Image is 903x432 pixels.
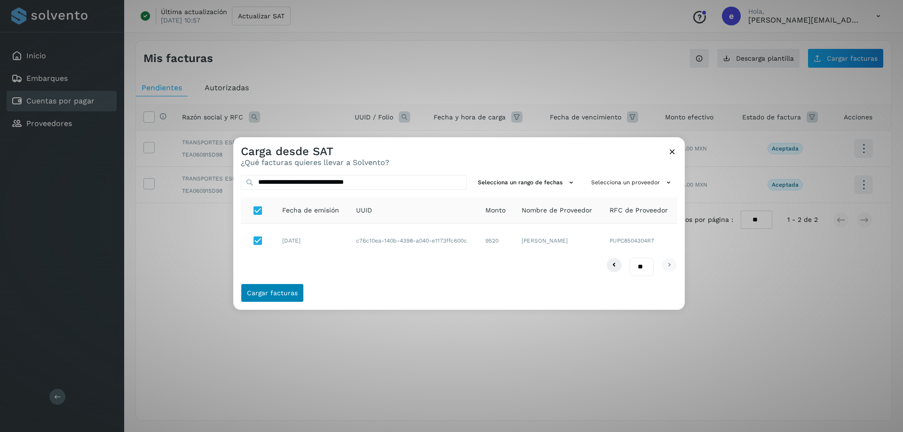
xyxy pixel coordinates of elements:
span: Nombre de Proveedor [522,205,592,215]
td: [PERSON_NAME] [514,224,602,258]
span: UUID [356,205,372,215]
button: Selecciona un rango de fechas [474,175,580,190]
span: Monto [485,205,506,215]
p: ¿Qué facturas quieres llevar a Solvento? [241,158,389,167]
td: c76c10ea-140b-4398-a040-e1173ffc600c [349,224,478,258]
td: 9520 [478,224,514,258]
button: Selecciona un proveedor [587,175,677,190]
h3: Carga desde SAT [241,145,389,158]
span: RFC de Proveedor [610,205,668,215]
td: PUPC8504304R7 [602,224,677,258]
span: Cargar facturas [247,290,298,296]
td: [DATE] [275,224,349,258]
button: Cargar facturas [241,283,304,302]
span: Fecha de emisión [282,205,339,215]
